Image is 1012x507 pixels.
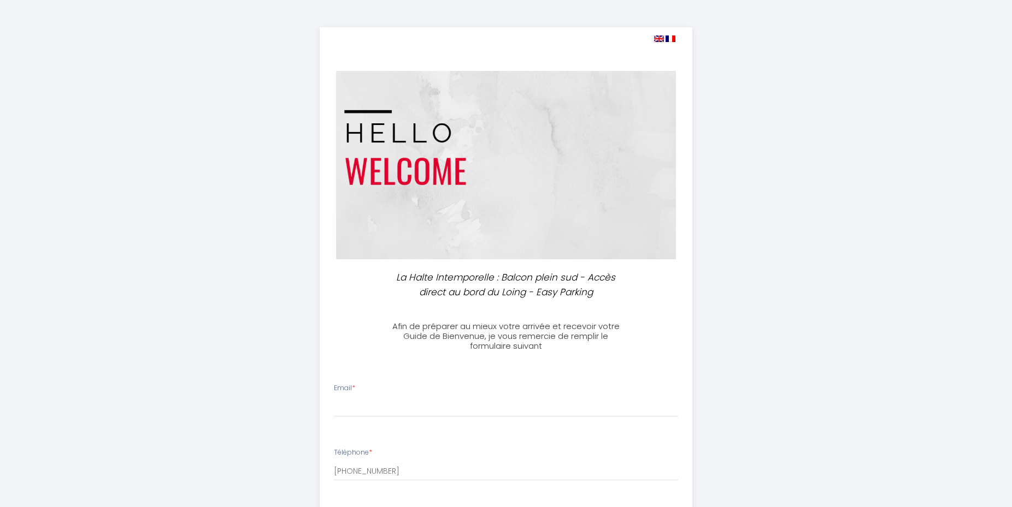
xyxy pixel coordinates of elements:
[666,35,675,42] img: fr.png
[384,321,627,351] h3: Afin de préparer au mieux votre arrivée et recevoir votre Guide de Bienvenue, je vous remercie de...
[389,270,623,299] p: La Halte Intemporelle : Balcon plein sud - Accès direct au bord du Loing - Easy Parking
[334,383,355,393] label: Email
[334,448,372,458] label: Téléphone
[654,35,664,42] img: en.png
